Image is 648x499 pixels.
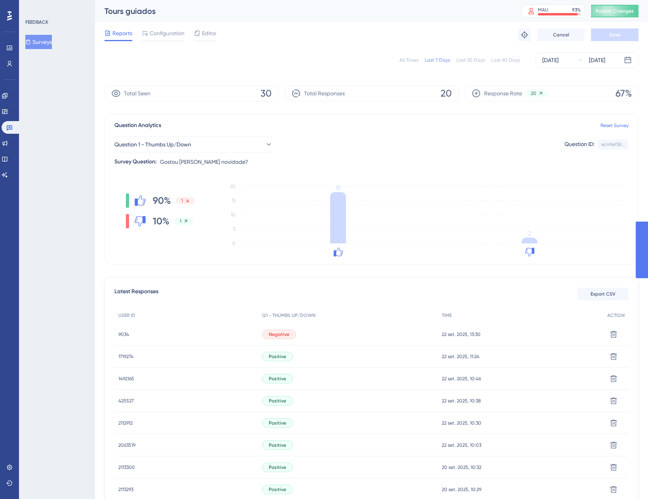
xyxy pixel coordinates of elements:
[596,8,634,14] span: Publish Changes
[528,230,531,237] tspan: 2
[118,331,129,338] span: 9034
[601,141,625,148] div: ec49ef58...
[118,442,135,448] span: 2063519
[118,420,133,426] span: 2112912
[441,87,452,100] span: 20
[591,291,616,297] span: Export CSV
[181,197,183,204] span: 1
[124,89,150,98] span: Total Seen
[25,19,48,25] div: FEEDBACK
[572,7,581,13] div: 93 %
[542,55,559,65] div: [DATE]
[564,139,595,150] div: Question ID:
[230,184,236,189] tspan: 20
[269,420,286,426] span: Positive
[553,32,569,38] span: Cancel
[180,218,181,224] span: 1
[531,90,536,97] span: 20
[231,212,236,218] tspan: 10
[442,331,481,338] span: 22 set. 2025, 13:30
[442,442,481,448] span: 22 set. 2025, 10:03
[425,57,450,63] div: Last 7 Days
[118,312,135,319] span: USER ID
[118,353,133,360] span: 1719274
[260,87,272,100] span: 30
[442,398,481,404] span: 22 set. 2025, 10:38
[442,376,481,382] span: 22 set. 2025, 10:46
[335,184,341,192] tspan: 18
[442,464,481,471] span: 20 set. 2025, 10:32
[538,7,548,13] div: MAU
[150,28,184,38] span: Configuration
[269,486,286,493] span: Positive
[232,241,236,246] tspan: 0
[269,331,289,338] span: Negative
[160,157,248,167] span: Gostou [PERSON_NAME] novidade?
[153,194,171,207] span: 90%
[114,287,158,301] span: Latest Responses
[114,157,157,167] div: Survey Question:
[118,464,135,471] span: 2113300
[269,442,286,448] span: Positive
[25,35,52,49] button: Surveys
[399,57,418,63] div: All Times
[269,376,286,382] span: Positive
[118,398,134,404] span: 425527
[442,312,452,319] span: TIME
[304,89,345,98] span: Total Responses
[112,28,132,38] span: Reports
[269,464,286,471] span: Positive
[269,353,286,360] span: Positive
[442,420,481,426] span: 22 set. 2025, 10:30
[118,376,134,382] span: 1492165
[269,398,286,404] span: Positive
[114,137,273,152] button: Question 1 - Thumbs Up/Down
[232,198,236,203] tspan: 15
[442,486,481,493] span: 20 set. 2025, 10:29
[442,353,479,360] span: 22 set. 2025, 11:24
[153,215,169,228] span: 10%
[577,288,629,300] button: Export CSV
[589,55,605,65] div: [DATE]
[484,89,522,98] span: Response Rate
[105,6,502,17] div: Tours guiados
[537,28,585,41] button: Cancel
[114,121,161,130] span: Question Analytics
[591,28,638,41] button: Save
[233,226,236,232] tspan: 5
[600,122,629,129] a: Reset Survey
[609,32,620,38] span: Save
[607,312,625,319] span: ACTION
[202,28,217,38] span: Editor
[262,312,315,319] span: Q1 - THUMBS UP/DOWN
[491,57,520,63] div: Last 90 Days
[591,5,638,17] button: Publish Changes
[456,57,485,63] div: Last 30 Days
[114,140,191,149] span: Question 1 - Thumbs Up/Down
[616,87,632,100] span: 67%
[118,486,133,493] span: 2113293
